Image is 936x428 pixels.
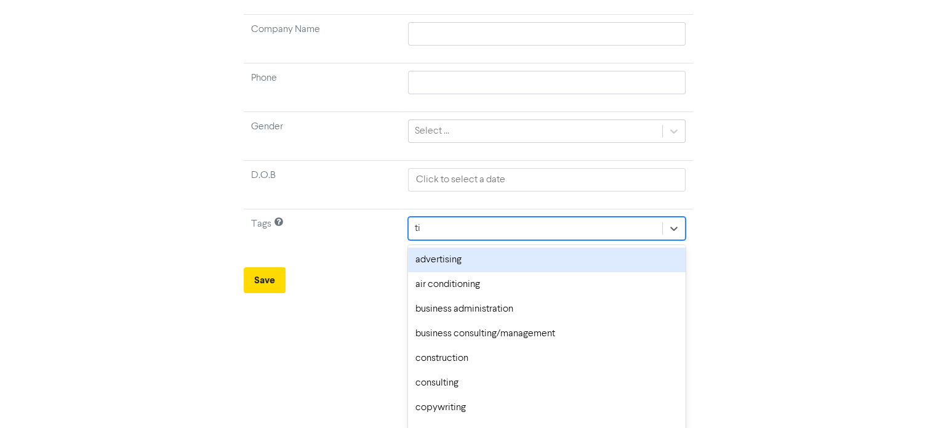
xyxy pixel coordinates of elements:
[244,209,401,258] td: Tags
[408,346,685,371] div: construction
[408,272,685,297] div: air conditioning
[415,124,449,139] div: Select ...
[408,395,685,420] div: copywriting
[244,267,286,293] button: Save
[408,321,685,346] div: business consulting/management
[244,63,401,112] td: Phone
[244,15,401,63] td: Company Name
[244,112,401,161] td: Gender
[408,248,685,272] div: advertising
[408,297,685,321] div: business administration
[408,371,685,395] div: consulting
[408,168,685,192] input: Click to select a date
[244,161,401,209] td: D.O.B
[874,369,936,428] iframe: Chat Widget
